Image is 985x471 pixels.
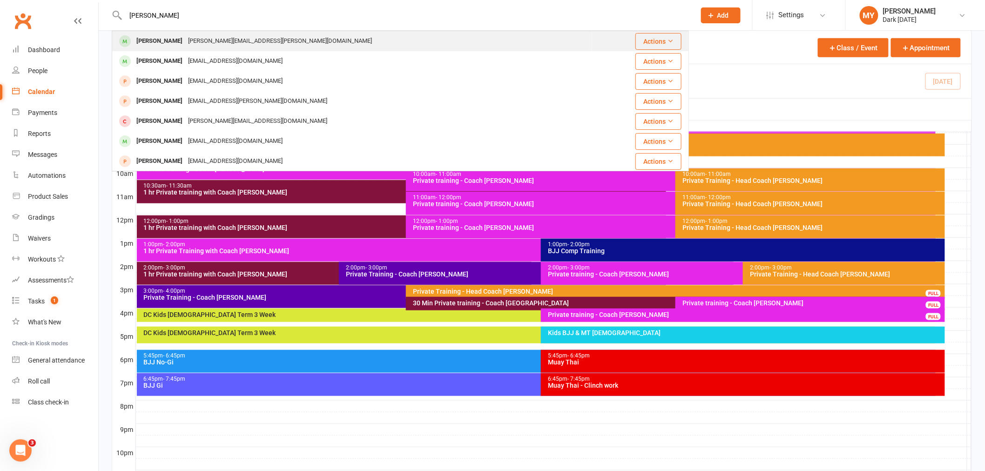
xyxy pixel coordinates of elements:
span: - 1:00pm [705,218,728,224]
div: 5:45pm [547,353,943,359]
span: - 3:00pm [163,264,186,271]
div: 10:30am [143,183,665,189]
div: BJJ No-Gi [143,359,934,365]
button: Actions [635,73,681,90]
button: Add [701,7,741,23]
div: Private training - Coach [PERSON_NAME] [682,300,943,306]
div: [EMAIL_ADDRESS][PERSON_NAME][DOMAIN_NAME] [185,94,330,108]
a: Gradings [12,207,98,228]
a: Waivers [12,228,98,249]
div: [EMAIL_ADDRESS][DOMAIN_NAME] [185,135,285,148]
div: Private Training - Coach [PERSON_NAME] [345,271,732,277]
div: Private Training - Head Coach [PERSON_NAME] [412,288,943,295]
div: FULL [926,302,941,309]
div: Private training - Coach [PERSON_NAME] [412,224,934,231]
div: DC Kids [DEMOGRAPHIC_DATA] Term 3 Week [143,311,934,318]
div: FULL [926,290,941,297]
div: 1:00pm [547,242,943,248]
div: Tasks [28,297,45,305]
div: Messages [28,151,57,158]
th: 11am [112,191,135,202]
div: Payments [28,109,57,116]
div: [PERSON_NAME] [134,155,185,168]
button: Class / Event [818,38,889,57]
div: [PERSON_NAME] [134,34,185,48]
a: Product Sales [12,186,98,207]
div: 1 hr Private Training with Coach [PERSON_NAME] [143,248,934,254]
a: Calendar [12,81,98,102]
div: BJJ Comp Training [547,248,943,254]
div: 6:45pm [143,376,934,382]
div: DC Kids [DEMOGRAPHIC_DATA] Term 3 Week [143,330,934,336]
div: Private training - Coach [PERSON_NAME] [547,311,943,318]
iframe: Intercom live chat [9,439,32,462]
div: Muay Thai - Clinch work [547,382,943,389]
button: Actions [635,133,681,150]
div: Private Training - Head Coach [PERSON_NAME] [682,177,943,184]
div: 12:00pm [682,218,943,224]
div: 11:00am [412,195,934,201]
a: What's New [12,312,98,333]
span: - 1:00pm [436,218,458,224]
span: - 2:00pm [163,241,186,248]
div: Private Training - Head Coach [PERSON_NAME] [749,271,943,277]
button: Appointment [891,38,961,57]
div: Dark [DATE] [883,15,936,24]
div: What's New [28,318,61,326]
span: - 3:00pm [769,264,792,271]
div: Waivers [28,235,51,242]
th: 9pm [112,424,135,435]
span: - 6:45pm [567,352,590,359]
span: Settings [779,5,804,26]
a: Assessments [12,270,98,291]
div: [EMAIL_ADDRESS][DOMAIN_NAME] [185,54,285,68]
th: 4pm [112,307,135,319]
button: Actions [635,53,681,70]
th: 1pm [112,237,135,249]
span: - 3:00pm [567,264,590,271]
div: Roll call [28,377,50,385]
span: - 3:00pm [365,264,388,271]
div: [PERSON_NAME] [134,135,185,148]
div: Automations [28,172,66,179]
a: Class kiosk mode [12,392,98,413]
div: [PERSON_NAME][EMAIL_ADDRESS][PERSON_NAME][DOMAIN_NAME] [185,34,375,48]
span: - 7:45pm [163,376,186,382]
div: 10:00am [682,171,943,177]
a: Clubworx [11,9,34,33]
div: Kids BJJ & MT [DEMOGRAPHIC_DATA] [547,330,943,336]
div: Private training - Coach [PERSON_NAME] [412,177,934,184]
div: FULL [926,313,941,320]
span: - 7:45pm [567,376,590,382]
div: 2:00pm [749,265,943,271]
div: 5:45pm [143,353,934,359]
span: 3 [28,439,36,447]
a: Automations [12,165,98,186]
th: 2pm [112,261,135,272]
span: 1 [51,296,58,304]
div: 2:00pm [547,265,934,271]
th: 3pm [112,284,135,296]
div: 1 hr Private training with Coach [PERSON_NAME] [143,224,665,231]
span: - 6:45pm [163,352,186,359]
div: Dashboard [28,46,60,54]
span: - 12:00pm [705,194,731,201]
span: - 1:00pm [167,218,189,224]
span: - 11:30am [167,182,192,189]
button: Actions [635,33,681,50]
div: 8:30am [547,136,943,142]
th: 8pm [112,400,135,412]
a: Reports [12,123,98,144]
div: [PERSON_NAME] [883,7,936,15]
div: 10:00am [412,171,934,177]
th: 5pm [112,330,135,342]
div: Private Training - Head Coach [PERSON_NAME] [547,142,943,149]
a: Messages [12,144,98,165]
div: 1:00pm [143,242,934,248]
span: - 11:00am [436,171,461,177]
div: 2:00pm [143,265,530,271]
div: Assessments [28,276,74,284]
div: [PERSON_NAME] [134,114,185,128]
div: Private training - Coach [PERSON_NAME] [412,201,934,207]
div: Reports [28,130,51,137]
